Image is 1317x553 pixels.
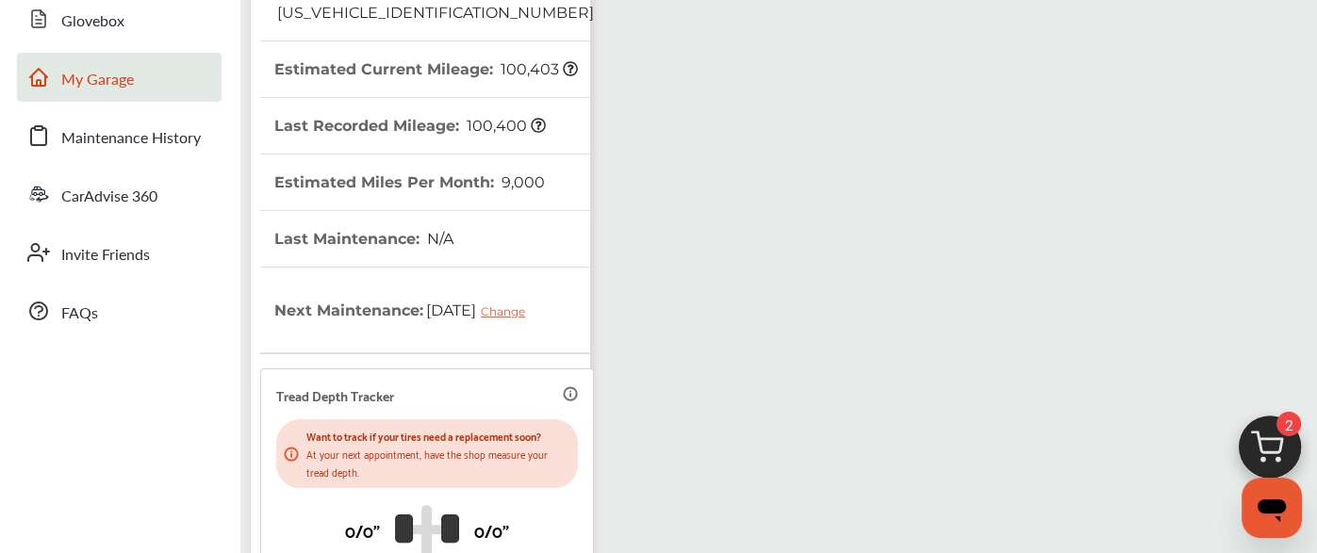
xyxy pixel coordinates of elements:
th: Estimated Current Mileage : [274,41,578,97]
iframe: Button to launch messaging window [1242,478,1302,538]
div: Change [481,304,535,318]
span: [US_VEHICLE_IDENTIFICATION_NUMBER] [274,4,594,22]
th: Next Maintenance : [274,268,539,352]
p: 0/0" [474,515,509,545]
th: Last Recorded Mileage : [274,98,546,154]
th: Estimated Miles Per Month : [274,155,545,210]
span: My Garage [61,68,134,92]
span: 100,403 [498,60,578,78]
span: [DATE] [423,286,539,333]
span: 9,000 [499,173,545,191]
span: Glovebox [61,9,124,34]
span: N/A [424,230,453,248]
p: 0/0" [345,515,380,545]
span: Invite Friends [61,243,150,268]
img: cart_icon.3d0951e8.svg [1225,407,1315,497]
span: 100,400 [464,117,546,135]
a: My Garage [17,53,222,102]
span: CarAdvise 360 [61,185,157,209]
a: Invite Friends [17,228,222,277]
span: FAQs [61,301,98,326]
p: At your next appointment, have the shop measure your tread depth. [306,445,570,480]
span: Maintenance History [61,126,201,151]
a: CarAdvise 360 [17,170,222,219]
span: 2 [1276,412,1301,436]
th: Last Maintenance : [274,211,453,267]
a: Maintenance History [17,111,222,160]
a: FAQs [17,286,222,335]
p: Want to track if your tires need a replacement soon? [306,427,570,445]
p: Tread Depth Tracker [276,384,394,406]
